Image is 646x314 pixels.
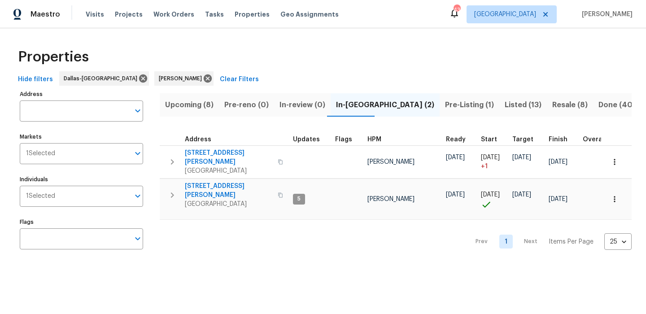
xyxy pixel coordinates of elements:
span: 1 Selected [26,150,55,157]
span: [STREET_ADDRESS][PERSON_NAME] [185,182,272,200]
span: [PERSON_NAME] [578,10,633,19]
span: Dallas-[GEOGRAPHIC_DATA] [64,74,141,83]
span: Geo Assignments [280,10,339,19]
div: Dallas-[GEOGRAPHIC_DATA] [59,71,149,86]
span: Address [185,136,211,143]
span: Ready [446,136,466,143]
span: Pre-Listing (1) [445,99,494,111]
div: [PERSON_NAME] [154,71,214,86]
span: Listed (13) [505,99,541,111]
label: Markets [20,134,143,140]
span: Done (408) [598,99,640,111]
span: 5 [294,195,304,203]
p: Items Per Page [549,237,594,246]
div: Earliest renovation start date (first business day after COE or Checkout) [446,136,474,143]
span: [PERSON_NAME] [367,159,415,165]
span: [DATE] [549,159,567,165]
span: HPM [367,136,381,143]
span: [PERSON_NAME] [159,74,205,83]
span: Target [512,136,533,143]
span: [DATE] [446,154,465,161]
span: [GEOGRAPHIC_DATA] [185,200,272,209]
nav: Pagination Navigation [467,225,632,258]
label: Address [20,92,143,97]
span: In-review (0) [279,99,325,111]
div: 43 [454,5,460,14]
span: Hide filters [18,74,53,85]
span: Tasks [205,11,224,17]
td: Project started on time [477,179,509,220]
span: Finish [549,136,567,143]
button: Open [131,232,144,245]
span: Visits [86,10,104,19]
span: [GEOGRAPHIC_DATA] [185,166,272,175]
span: Updates [293,136,320,143]
button: Clear Filters [216,71,262,88]
span: + 1 [481,162,488,171]
div: Actual renovation start date [481,136,505,143]
span: [DATE] [512,154,531,161]
div: Target renovation project end date [512,136,541,143]
div: Projected renovation finish date [549,136,576,143]
span: Overall [583,136,606,143]
span: [STREET_ADDRESS][PERSON_NAME] [185,148,272,166]
span: Resale (8) [552,99,588,111]
span: Flags [335,136,352,143]
button: Hide filters [14,71,57,88]
span: Properties [235,10,270,19]
span: [DATE] [549,196,567,202]
span: Upcoming (8) [165,99,214,111]
div: 25 [604,230,632,253]
span: Clear Filters [220,74,259,85]
span: Work Orders [153,10,194,19]
span: [DATE] [446,192,465,198]
label: Individuals [20,177,143,182]
span: Start [481,136,497,143]
span: Projects [115,10,143,19]
div: Days past target finish date [583,136,614,143]
label: Flags [20,219,143,225]
span: [DATE] [512,192,531,198]
td: Project started 1 days late [477,145,509,178]
span: [DATE] [481,192,500,198]
span: 1 Selected [26,192,55,200]
button: Open [131,147,144,160]
span: [GEOGRAPHIC_DATA] [474,10,536,19]
button: Open [131,190,144,202]
button: Open [131,105,144,117]
span: Pre-reno (0) [224,99,269,111]
span: In-[GEOGRAPHIC_DATA] (2) [336,99,434,111]
span: Maestro [31,10,60,19]
span: [PERSON_NAME] [367,196,415,202]
a: Goto page 1 [499,235,513,249]
span: [DATE] [481,154,500,161]
span: Properties [18,52,89,61]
